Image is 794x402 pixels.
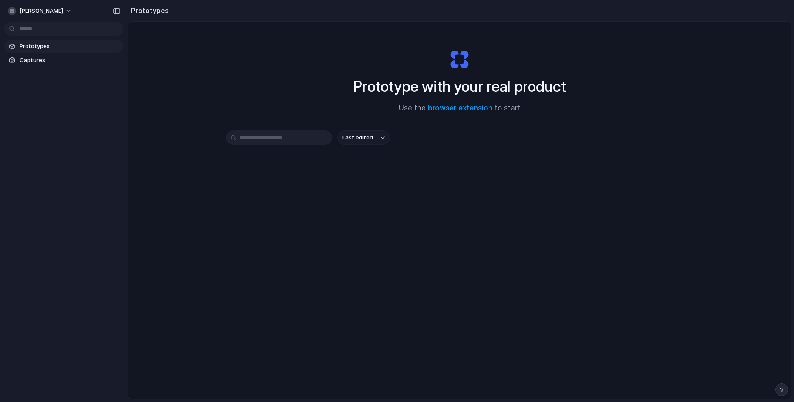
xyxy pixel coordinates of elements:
a: browser extension [428,104,492,112]
button: Last edited [337,130,390,145]
span: Prototypes [20,42,120,51]
a: Prototypes [4,40,123,53]
span: Use the to start [399,103,521,114]
h2: Prototypes [128,6,169,16]
span: [PERSON_NAME] [20,7,63,15]
a: Captures [4,54,123,67]
button: [PERSON_NAME] [4,4,76,18]
span: Captures [20,56,120,65]
span: Last edited [342,133,373,142]
h1: Prototype with your real product [353,75,566,98]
